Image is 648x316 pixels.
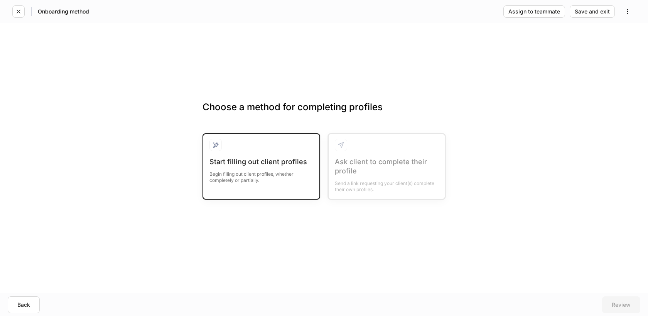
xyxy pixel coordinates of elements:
div: Save and exit [575,9,610,14]
button: Back [8,296,40,313]
button: Save and exit [570,5,615,18]
h3: Choose a method for completing profiles [202,101,445,126]
div: Start filling out client profiles [209,157,313,166]
div: Assign to teammate [508,9,560,14]
h5: Onboarding method [38,8,89,15]
div: Back [17,302,30,308]
button: Assign to teammate [503,5,565,18]
div: Begin filling out client profiles, whether completely or partially. [209,166,313,183]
